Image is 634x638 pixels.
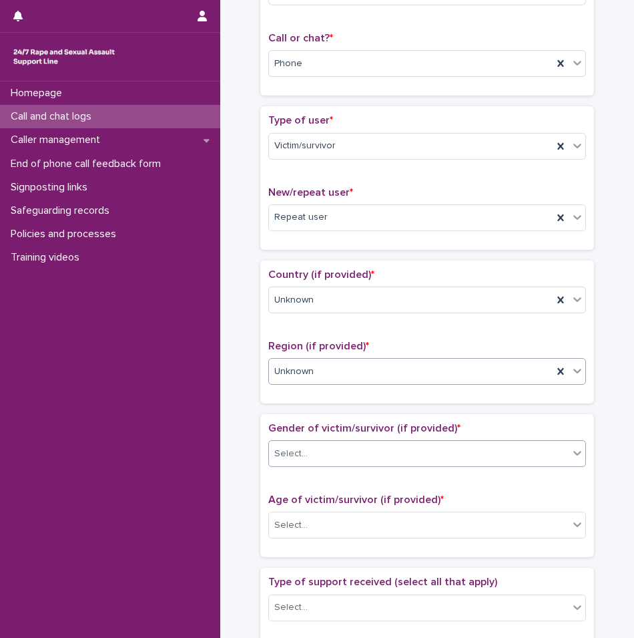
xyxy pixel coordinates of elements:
[268,187,353,198] span: New/repeat user
[5,158,172,170] p: End of phone call feedback form
[268,341,369,351] span: Region (if provided)
[274,210,328,224] span: Repeat user
[274,293,314,307] span: Unknown
[268,494,444,505] span: Age of victim/survivor (if provided)
[274,57,302,71] span: Phone
[5,228,127,241] p: Policies and processes
[5,87,73,100] p: Homepage
[11,43,117,70] img: rhQMoQhaT3yELyF149Cw
[268,269,374,280] span: Country (if provided)
[268,577,497,587] span: Type of support received (select all that apply)
[274,601,308,615] div: Select...
[5,251,90,264] p: Training videos
[274,518,308,532] div: Select...
[5,134,111,146] p: Caller management
[5,204,120,217] p: Safeguarding records
[268,115,333,126] span: Type of user
[268,33,333,43] span: Call or chat?
[274,365,314,379] span: Unknown
[274,447,308,461] div: Select...
[268,423,460,434] span: Gender of victim/survivor (if provided)
[5,181,98,194] p: Signposting links
[274,139,336,153] span: Victim/survivor
[5,110,102,123] p: Call and chat logs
